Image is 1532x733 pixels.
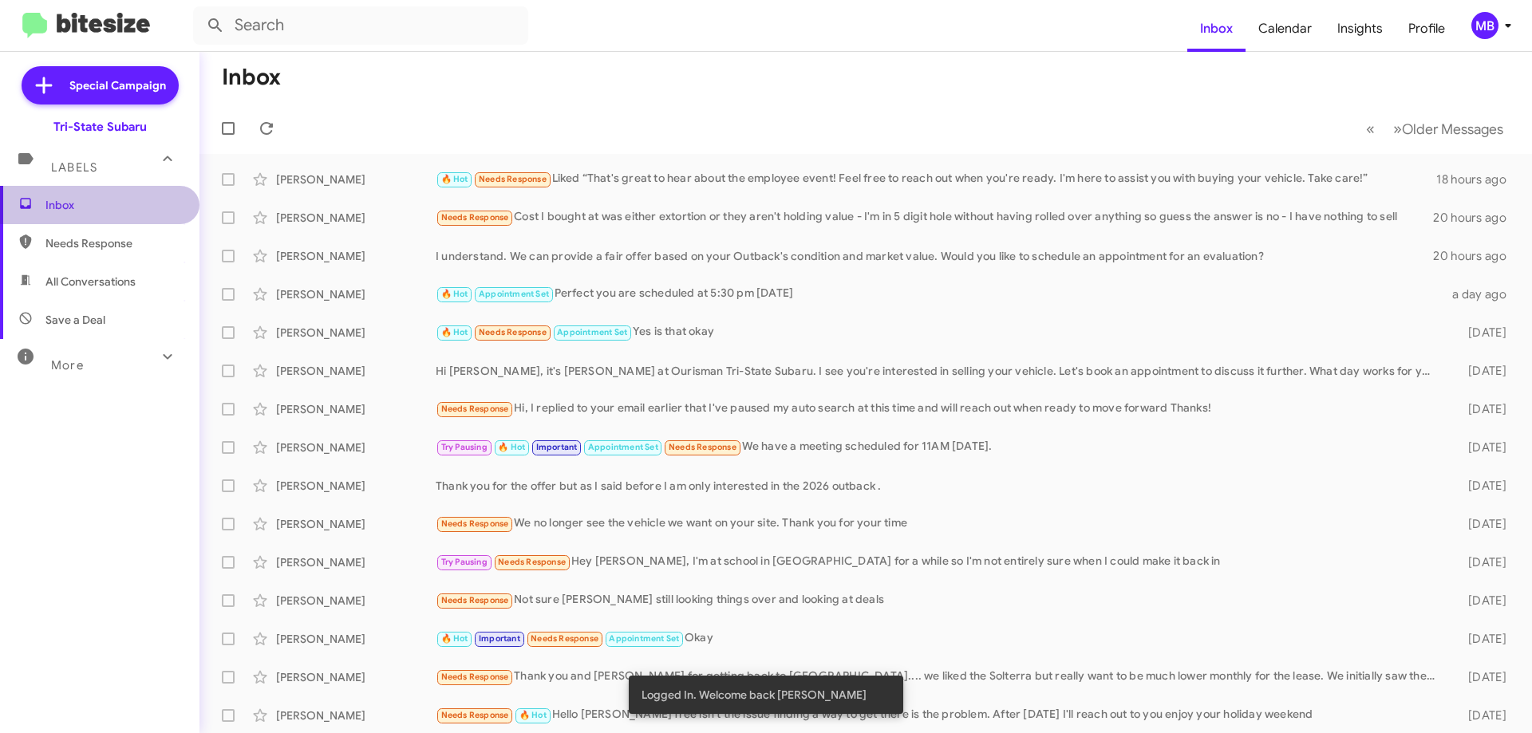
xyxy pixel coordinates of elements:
[1433,248,1519,264] div: 20 hours ago
[536,442,578,452] span: Important
[1443,401,1519,417] div: [DATE]
[498,442,525,452] span: 🔥 Hot
[51,358,84,372] span: More
[436,208,1433,227] div: Cost I bought at was either extortion or they aren't holding value - I'm in 5 digit hole without ...
[222,65,281,90] h1: Inbox
[1443,669,1519,685] div: [DATE]
[1471,12,1498,39] div: MB
[436,400,1443,418] div: Hi, I replied to your email earlier that I've paused my auto search at this time and will reach o...
[1443,439,1519,455] div: [DATE]
[276,210,436,226] div: [PERSON_NAME]
[276,363,436,379] div: [PERSON_NAME]
[1246,6,1325,52] a: Calendar
[436,478,1443,494] div: Thank you for the offer but as I said before I am only interested in the 2026 outback .
[441,595,509,605] span: Needs Response
[436,285,1443,303] div: Perfect you are scheduled at 5:30 pm [DATE]
[22,66,179,104] a: Special Campaign
[276,516,436,532] div: [PERSON_NAME]
[441,557,488,567] span: Try Pausing
[1443,325,1519,341] div: [DATE]
[588,442,658,452] span: Appointment Set
[436,363,1443,379] div: Hi [PERSON_NAME], it's [PERSON_NAME] at Ourisman Tri-State Subaru. I see you're interested in sel...
[1396,6,1458,52] a: Profile
[436,553,1443,571] div: Hey [PERSON_NAME], I'm at school in [GEOGRAPHIC_DATA] for a while so I'm not entirely sure when I...
[441,174,468,184] span: 🔥 Hot
[436,591,1443,609] div: Not sure [PERSON_NAME] still looking things over and looking at deals
[276,669,436,685] div: [PERSON_NAME]
[45,312,105,328] span: Save a Deal
[436,668,1443,686] div: Thank you and [PERSON_NAME] for getting back to [GEOGRAPHIC_DATA].... we liked the Solterra but r...
[1187,6,1246,52] a: Inbox
[436,248,1433,264] div: I understand. We can provide a fair offer based on your Outback's condition and market value. Wou...
[1443,516,1519,532] div: [DATE]
[51,160,97,175] span: Labels
[276,325,436,341] div: [PERSON_NAME]
[441,404,509,414] span: Needs Response
[441,672,509,682] span: Needs Response
[276,554,436,570] div: [PERSON_NAME]
[436,438,1443,456] div: We have a meeting scheduled for 11AM [DATE].
[53,119,147,135] div: Tri-State Subaru
[1443,707,1519,723] div: [DATE]
[45,274,136,290] span: All Conversations
[276,707,436,723] div: [PERSON_NAME]
[1393,119,1402,139] span: »
[1443,363,1519,379] div: [DATE]
[1443,286,1519,302] div: a day ago
[441,633,468,644] span: 🔥 Hot
[1357,112,1513,145] nav: Page navigation example
[276,631,436,647] div: [PERSON_NAME]
[1384,112,1513,145] button: Next
[1443,554,1519,570] div: [DATE]
[1356,112,1384,145] button: Previous
[276,478,436,494] div: [PERSON_NAME]
[436,170,1436,188] div: Liked “That's great to hear about the employee event! Feel free to reach out when you're ready. I...
[45,197,181,213] span: Inbox
[498,557,566,567] span: Needs Response
[1443,478,1519,494] div: [DATE]
[479,174,547,184] span: Needs Response
[1325,6,1396,52] a: Insights
[276,248,436,264] div: [PERSON_NAME]
[441,212,509,223] span: Needs Response
[436,323,1443,341] div: Yes is that okay
[531,633,598,644] span: Needs Response
[479,327,547,337] span: Needs Response
[1402,120,1503,138] span: Older Messages
[642,687,867,703] span: Logged In. Welcome back [PERSON_NAME]
[441,327,468,337] span: 🔥 Hot
[193,6,528,45] input: Search
[1443,631,1519,647] div: [DATE]
[519,710,547,720] span: 🔥 Hot
[669,442,736,452] span: Needs Response
[276,439,436,455] div: [PERSON_NAME]
[276,171,436,187] div: [PERSON_NAME]
[479,633,520,644] span: Important
[69,77,166,93] span: Special Campaign
[1436,171,1519,187] div: 18 hours ago
[436,706,1443,724] div: Hello [PERSON_NAME] free isn't the issue finding a way to get there is the problem. After [DATE] ...
[276,593,436,609] div: [PERSON_NAME]
[441,518,509,529] span: Needs Response
[276,401,436,417] div: [PERSON_NAME]
[1458,12,1514,39] button: MB
[436,514,1443,533] div: We no longer see the vehicle we want on your site. Thank you for your time
[441,710,509,720] span: Needs Response
[1443,593,1519,609] div: [DATE]
[276,286,436,302] div: [PERSON_NAME]
[45,235,181,251] span: Needs Response
[1366,119,1375,139] span: «
[441,289,468,299] span: 🔥 Hot
[436,629,1443,648] div: Okay
[479,289,549,299] span: Appointment Set
[609,633,679,644] span: Appointment Set
[1433,210,1519,226] div: 20 hours ago
[441,442,488,452] span: Try Pausing
[557,327,627,337] span: Appointment Set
